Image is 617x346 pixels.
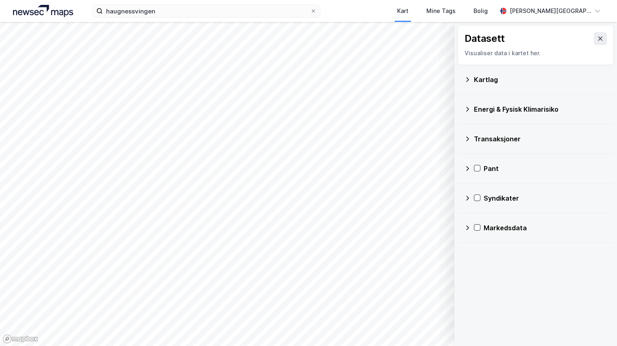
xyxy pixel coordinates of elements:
[484,193,607,203] div: Syndikater
[484,164,607,173] div: Pant
[13,5,73,17] img: logo.a4113a55bc3d86da70a041830d287a7e.svg
[426,6,456,16] div: Mine Tags
[576,307,617,346] iframe: Chat Widget
[576,307,617,346] div: Kontrollprogram for chat
[103,5,310,17] input: Søk på adresse, matrikkel, gårdeiere, leietakere eller personer
[484,223,607,233] div: Markedsdata
[474,134,607,144] div: Transaksjoner
[465,48,607,58] div: Visualiser data i kartet her.
[2,334,38,344] a: Mapbox homepage
[510,6,591,16] div: [PERSON_NAME][GEOGRAPHIC_DATA]
[397,6,408,16] div: Kart
[474,75,607,84] div: Kartlag
[465,32,505,45] div: Datasett
[474,6,488,16] div: Bolig
[474,104,607,114] div: Energi & Fysisk Klimarisiko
